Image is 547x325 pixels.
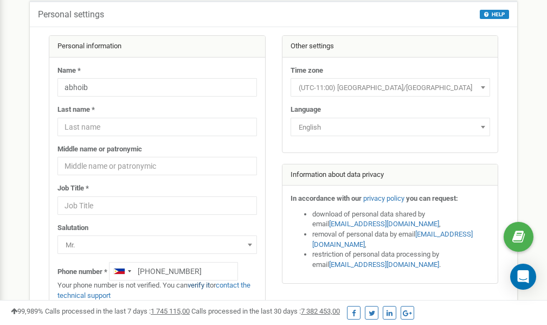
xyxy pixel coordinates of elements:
[57,196,257,215] input: Job Title
[57,157,257,175] input: Middle name or patronymic
[57,66,81,76] label: Name *
[329,220,439,228] a: [EMAIL_ADDRESS][DOMAIN_NAME]
[291,66,323,76] label: Time zone
[151,307,190,315] u: 1 745 115,00
[329,260,439,269] a: [EMAIL_ADDRESS][DOMAIN_NAME]
[57,78,257,97] input: Name
[312,209,490,230] li: download of personal data shared by email ,
[406,194,458,202] strong: you can request:
[57,267,107,277] label: Phone number *
[110,263,134,280] div: Telephone country code
[282,36,498,58] div: Other settings
[510,264,536,290] div: Open Intercom Messenger
[363,194,404,202] a: privacy policy
[57,183,89,194] label: Job Title *
[57,235,257,254] span: Mr.
[312,230,490,250] li: removal of personal data by email ,
[282,164,498,186] div: Information about data privacy
[57,118,257,136] input: Last name
[45,307,190,315] span: Calls processed in the last 7 days :
[291,194,362,202] strong: In accordance with our
[291,105,321,115] label: Language
[57,281,250,299] a: contact the technical support
[57,144,142,155] label: Middle name or patronymic
[57,223,88,233] label: Salutation
[480,10,509,19] button: HELP
[49,36,265,58] div: Personal information
[57,281,257,301] p: Your phone number is not verified. You can or
[188,281,210,289] a: verify it
[294,120,486,135] span: English
[191,307,340,315] span: Calls processed in the last 30 days :
[61,238,253,253] span: Mr.
[11,307,43,315] span: 99,989%
[312,250,490,270] li: restriction of personal data processing by email .
[291,78,490,97] span: (UTC-11:00) Pacific/Midway
[57,105,95,115] label: Last name *
[301,307,340,315] u: 7 382 453,00
[291,118,490,136] span: English
[38,10,104,20] h5: Personal settings
[294,80,486,95] span: (UTC-11:00) Pacific/Midway
[109,262,238,281] input: +1-800-555-55-55
[312,230,473,248] a: [EMAIL_ADDRESS][DOMAIN_NAME]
